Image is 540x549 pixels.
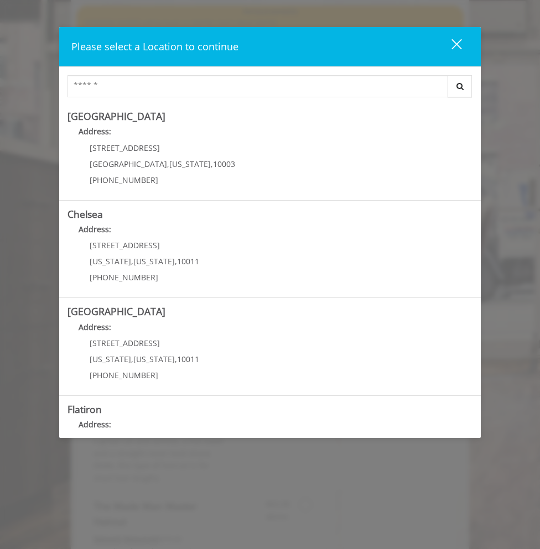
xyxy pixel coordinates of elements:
span: [PHONE_NUMBER] [90,272,158,283]
b: Address: [79,126,111,137]
span: , [175,256,177,266]
b: Address: [79,419,111,430]
span: [STREET_ADDRESS] [90,143,160,153]
span: [STREET_ADDRESS] [90,338,160,348]
span: , [211,159,213,169]
div: close dialog [439,38,461,55]
b: Chelsea [67,207,103,221]
button: close dialog [431,35,469,58]
b: Address: [79,224,111,234]
span: , [175,354,177,364]
span: , [131,256,133,266]
span: [US_STATE] [90,256,131,266]
i: Search button [454,82,466,90]
span: 10011 [177,256,199,266]
span: [PHONE_NUMBER] [90,370,158,380]
input: Search Center [67,75,448,97]
span: [GEOGRAPHIC_DATA] [90,159,167,169]
span: [US_STATE] [133,256,175,266]
span: [PHONE_NUMBER] [90,175,158,185]
span: [US_STATE] [133,354,175,364]
span: [STREET_ADDRESS] [90,240,160,250]
b: [GEOGRAPHIC_DATA] [67,109,165,123]
span: , [167,159,169,169]
span: [US_STATE] [90,354,131,364]
b: Flatiron [67,402,102,416]
b: [GEOGRAPHIC_DATA] [67,305,165,318]
span: [US_STATE] [169,159,211,169]
span: , [131,354,133,364]
span: Please select a Location to continue [71,40,238,53]
div: Center Select [67,75,472,103]
span: 10003 [213,159,235,169]
span: 10011 [177,354,199,364]
b: Address: [79,322,111,332]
